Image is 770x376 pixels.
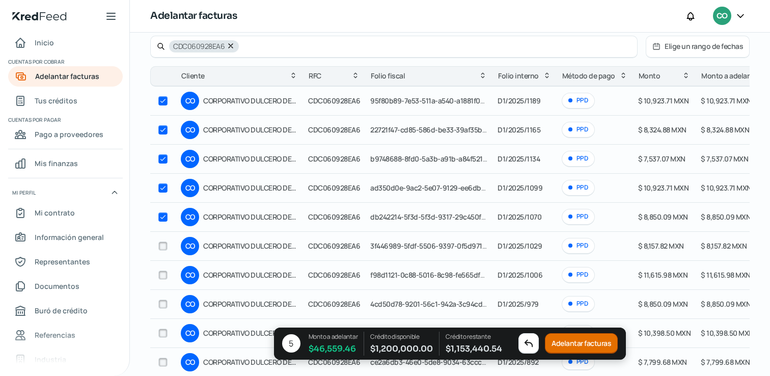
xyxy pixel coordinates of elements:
[701,357,750,367] span: $ 7,799.68 MXN
[446,342,502,356] span: $ 1,153,440.54
[370,125,499,135] span: 22721f47-cd85-586d-be33-39af35b0dff8
[8,115,121,124] span: Cuentas por pagar
[498,212,541,222] span: D1/2025/1070
[638,357,687,367] span: $ 7,799.68 MXN
[203,124,298,136] span: CORPORATIVO DULCERO DEL CENTRO
[562,325,595,341] div: PPD
[562,70,615,82] span: Método de pago
[638,183,689,193] span: $ 10,923.71 MXN
[8,227,123,248] a: Información general
[370,154,501,164] span: b9748688-8fd0-5a3b-a91b-a84f521ea75c
[701,96,752,105] span: $ 10,923.71 MXN
[8,124,123,145] a: Pago a proveedores
[35,353,66,366] span: Industria
[173,43,225,50] span: CDC060928EA6
[498,125,540,135] span: D1/2025/1165
[150,9,237,23] h1: Adelantar facturas
[717,10,727,22] span: CO
[701,270,751,280] span: $ 11,615.98 MXN
[701,212,751,222] span: $ 8,850.09 MXN
[701,328,754,338] span: $ 10,398.50 MXN
[446,332,502,342] p: Crédito restante
[35,329,75,341] span: Referencias
[498,357,539,367] span: D1/2025/892
[35,94,77,107] span: Tus créditos
[701,183,752,193] span: $ 10,923.71 MXN
[308,96,360,105] span: CDC060928EA6
[8,91,123,111] a: Tus créditos
[181,237,199,255] div: CO
[35,255,90,268] span: Representantes
[203,211,298,223] span: CORPORATIVO DULCERO DEL CENTRO
[8,276,123,297] a: Documentos
[308,270,360,280] span: CDC060928EA6
[562,209,595,225] div: PPD
[203,327,298,339] span: CORPORATIVO DULCERO DEL CENTRO
[35,231,104,244] span: Información general
[370,212,499,222] span: db242214-5f3d-5f3d-9317-29c450f44775
[181,121,199,139] div: CO
[181,266,199,284] div: CO
[498,183,542,193] span: D1/2025/1099
[8,153,123,174] a: Mis finanzas
[638,241,684,251] span: $ 8,157.82 MXN
[498,154,540,164] span: D1/2025/1134
[545,334,618,354] button: Adelantar facturas
[203,356,298,368] span: CORPORATIVO DULCERO DEL CENTRO
[35,157,78,170] span: Mis finanzas
[370,270,499,280] span: f98d1121-0c88-5016-8c98-fe565dfd9fc0
[35,70,99,83] span: Adelantar facturas
[701,241,747,251] span: $ 8,157.82 MXN
[370,96,499,105] span: 95f80b89-7e53-511a-a540-a1881f055443
[638,270,688,280] span: $ 11,615.98 MXN
[562,354,595,370] div: PPD
[562,296,595,312] div: PPD
[309,342,358,356] span: $ 46,559.46
[8,203,123,223] a: Mi contrato
[8,33,123,53] a: Inicio
[35,304,88,317] span: Buró de crédito
[562,93,595,109] div: PPD
[701,154,748,164] span: $ 7,537.07 MXN
[181,179,199,197] div: CO
[308,125,360,135] span: CDC060928EA6
[562,151,595,167] div: PPD
[370,299,503,309] span: 4cd50d78-9201-56c1-942a-3c94cd5ea112
[562,238,595,254] div: PPD
[203,182,298,194] span: CORPORATIVO DULCERO DEL CENTRO
[562,180,595,196] div: PPD
[308,212,360,222] span: CDC060928EA6
[562,267,595,283] div: PPD
[181,324,199,342] div: CO
[498,70,539,82] span: Folio interno
[498,96,540,105] span: D1/2025/1189
[638,299,688,309] span: $ 8,850.09 MXN
[370,332,433,342] p: Crédito disponible
[371,70,405,82] span: Folio fiscal
[203,240,298,252] span: CORPORATIVO DULCERO DEL CENTRO
[8,301,123,321] a: Buró de crédito
[701,125,749,135] span: $ 8,324.88 MXN
[181,295,199,313] div: CO
[35,280,79,292] span: Documentos
[309,332,358,342] p: Monto a adelantar
[203,95,298,107] span: CORPORATIVO DULCERO DEL CENTRO
[203,298,298,310] span: CORPORATIVO DULCERO DEL CENTRO
[8,66,123,87] a: Adelantar facturas
[35,206,75,219] span: Mi contrato
[8,325,123,345] a: Referencias
[181,70,205,82] span: Cliente
[308,299,360,309] span: CDC060928EA6
[370,241,503,251] span: 3f446989-5fdf-5506-9397-0f5d971b9ccb
[562,122,595,138] div: PPD
[181,208,199,226] div: CO
[8,57,121,66] span: Cuentas por cobrar
[308,154,360,164] span: CDC060928EA6
[308,241,360,251] span: CDC060928EA6
[203,153,298,165] span: CORPORATIVO DULCERO DEL CENTRO
[309,70,321,82] span: RFC
[308,357,360,367] span: CDC060928EA6
[370,342,433,356] span: $ 1,200,000.00
[498,270,542,280] span: D1/2025/1006
[370,357,508,367] span: ce2a6db3-46e0-5de8-9034-63cccf2c0b6e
